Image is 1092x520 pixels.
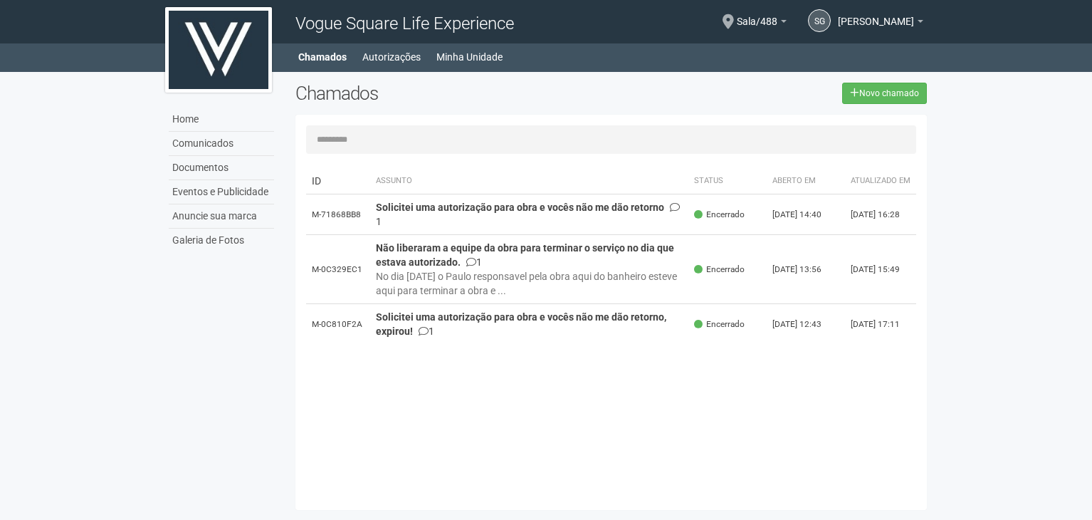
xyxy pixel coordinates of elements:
td: [DATE] 15:49 [845,235,916,304]
a: Chamados [298,47,347,67]
span: 1 [466,256,482,268]
th: Aberto em [767,168,845,194]
td: ID [306,168,370,194]
span: Vogue Square Life Experience [295,14,514,33]
a: Autorizações [362,47,421,67]
span: Sala/488 [737,2,777,27]
a: Sala/488 [737,18,787,29]
a: Anuncie sua marca [169,204,274,229]
td: M-71868BB8 [306,194,370,235]
a: Minha Unidade [436,47,503,67]
td: [DATE] 16:28 [845,194,916,235]
h2: Chamados [295,83,546,104]
strong: Solicitei uma autorização para obra e vocês não me dão retorno, expirou! [376,311,666,337]
th: Assunto [370,168,688,194]
img: logo.jpg [165,7,272,93]
span: Encerrado [694,264,745,276]
a: SG [808,9,831,32]
a: Documentos [169,156,274,180]
td: M-0C329EC1 [306,235,370,304]
span: Encerrado [694,209,745,221]
a: Home [169,108,274,132]
a: Comunicados [169,132,274,156]
th: Atualizado em [845,168,916,194]
td: [DATE] 13:56 [767,235,845,304]
a: Novo chamado [842,83,927,104]
a: [PERSON_NAME] [838,18,923,29]
th: Status [688,168,767,194]
td: [DATE] 12:43 [767,304,845,345]
div: No dia [DATE] o Paulo responsavel pela obra aqui do banheiro esteve aqui para terminar a obra e ... [376,269,683,298]
td: [DATE] 14:40 [767,194,845,235]
strong: Solicitei uma autorização para obra e vocês não me dão retorno [376,202,664,213]
td: M-0C810F2A [306,304,370,345]
a: Eventos e Publicidade [169,180,274,204]
span: Encerrado [694,318,745,331]
a: Galeria de Fotos [169,229,274,252]
strong: Não liberaram a equipe da obra para terminar o serviço no dia que estava autorizado. [376,242,674,268]
span: 1 [419,326,434,337]
span: STEPHANNE GOUVEIA [838,2,914,27]
td: [DATE] 17:11 [845,304,916,345]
